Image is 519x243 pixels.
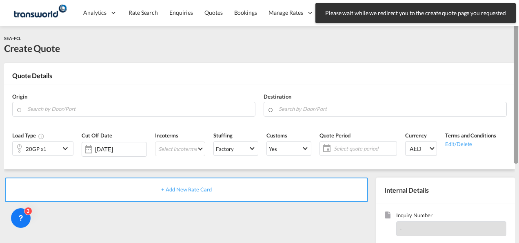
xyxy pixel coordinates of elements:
md-icon: icon-information-outline [38,133,44,139]
span: Quotes [204,9,222,16]
span: SEA-FCL [4,36,21,41]
div: + Add New Rate Card [5,178,368,202]
div: Edit/Delete [445,139,496,148]
span: Bookings [234,9,257,16]
span: Stuffing [213,132,232,139]
span: Inquiry Number [396,211,506,221]
span: Quote Period [319,132,350,139]
div: Create Quote [4,42,60,55]
span: Rate Search [129,9,158,16]
input: Select [95,146,146,153]
span: Origin [12,93,27,100]
span: - [400,225,402,232]
md-icon: icon-calendar [320,144,330,153]
input: Search by Door/Port [279,102,502,116]
input: Search by Door/Port [27,102,251,116]
span: Please wait while we redirect you to the create quote page you requested [323,9,508,17]
img: f753ae806dec11f0841701cdfdf085c0.png [12,4,67,22]
div: 20GP x1icon-chevron-down [12,141,73,156]
md-select: Select Stuffing: Factory [213,141,258,156]
span: Select quote period [334,145,395,152]
md-select: Select Incoterms [155,142,205,156]
div: 20GP x1 [26,143,47,155]
md-icon: icon-chevron-down [60,144,73,153]
md-select: Select Currency: د.إ AEDUnited Arab Emirates Dirham [405,141,437,156]
span: AED [410,145,428,153]
div: Internal Details [376,178,515,203]
span: Terms and Conditions [445,132,496,139]
span: Destination [264,93,291,100]
span: Manage Rates [268,9,303,17]
div: Factory [216,146,233,152]
div: Quote Details [4,71,515,84]
span: Incoterms [155,132,178,139]
span: Load Type [12,132,44,139]
div: Yes [269,146,277,152]
span: Cut Off Date [82,132,112,139]
span: Analytics [83,9,106,17]
span: Currency [405,132,426,139]
span: + Add New Rate Card [161,186,211,193]
span: Select quote period [332,143,397,154]
md-select: Select Customs: Yes [266,141,311,156]
span: Enquiries [169,9,193,16]
span: Customs [266,132,287,139]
